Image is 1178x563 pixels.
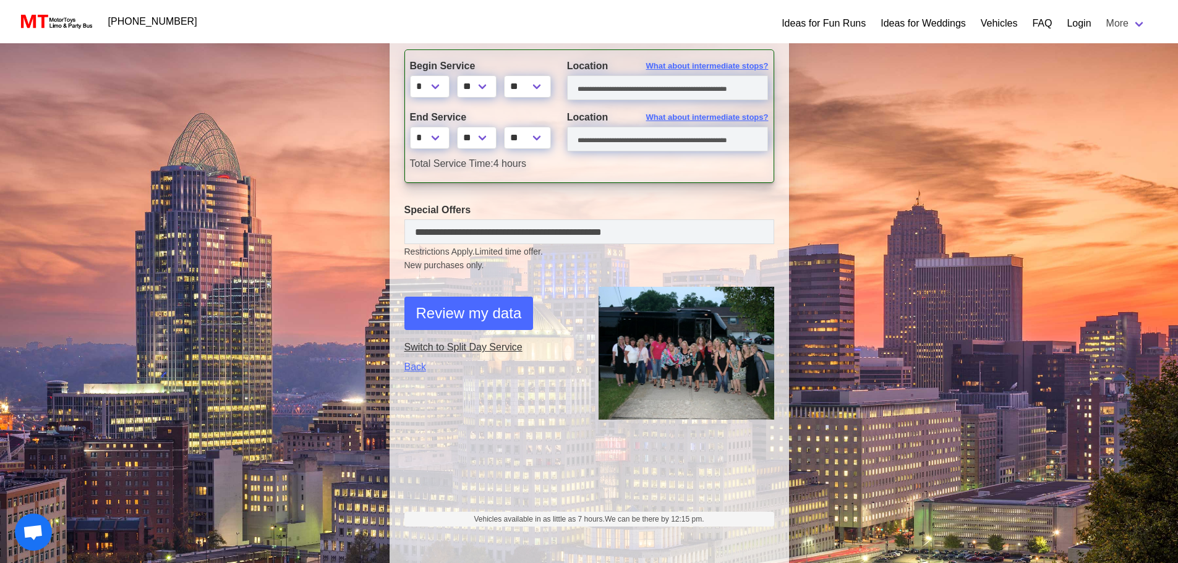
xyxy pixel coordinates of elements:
span: Review my data [416,302,522,324]
span: Vehicles available in as little as 7 hours. [474,514,704,525]
a: Ideas for Fun Runs [782,16,866,31]
small: Restrictions Apply. [404,247,774,272]
span: Total Service Time: [410,158,493,169]
a: Ideas for Weddings [881,16,966,31]
label: End Service [410,110,548,125]
label: Special Offers [404,203,774,218]
span: Location [567,112,608,122]
div: 4 hours [401,156,778,171]
span: New purchases only. [404,259,774,272]
a: FAQ [1032,16,1052,31]
img: MotorToys Logo [17,13,93,30]
span: Limited time offer. [475,245,543,258]
a: Login [1067,16,1091,31]
label: Begin Service [410,59,548,74]
span: What about intermediate stops? [646,111,769,124]
a: [PHONE_NUMBER] [101,9,205,34]
span: Location [567,61,608,71]
img: 1.png [599,287,774,419]
a: Back [404,360,580,375]
button: Review my data [404,297,534,330]
a: More [1099,11,1153,36]
a: Open chat [15,514,52,551]
a: Switch to Split Day Service [404,340,580,355]
span: We can be there by 12:15 pm. [605,515,704,523]
a: Vehicles [981,16,1018,31]
span: What about intermediate stops? [646,60,769,72]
